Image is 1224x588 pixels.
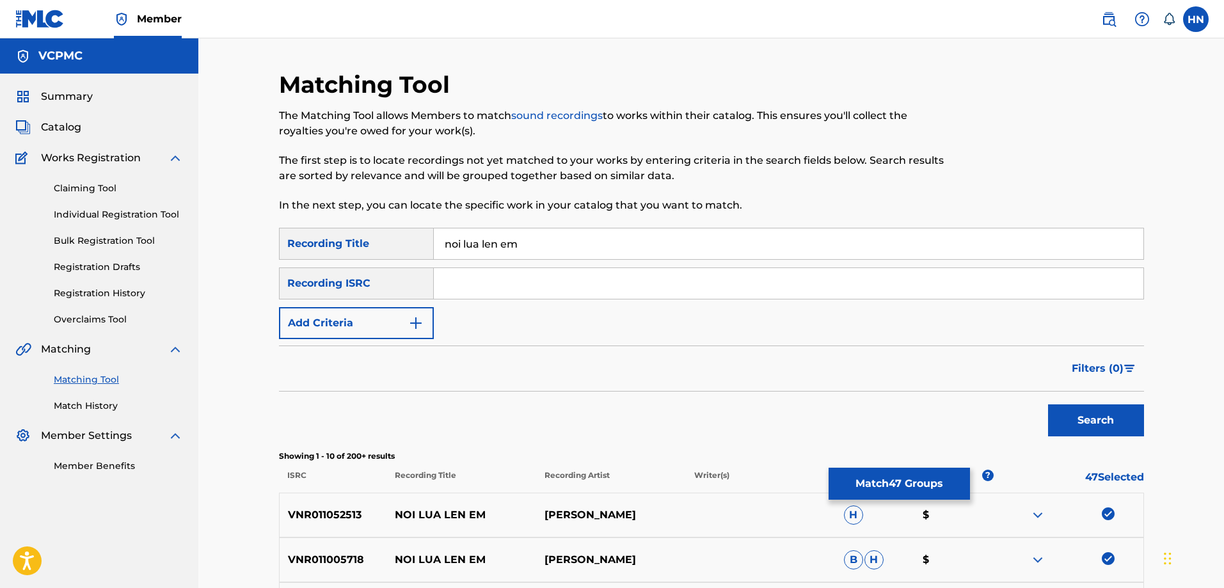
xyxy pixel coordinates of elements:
div: User Menu [1183,6,1209,32]
span: H [864,550,884,569]
img: search [1101,12,1117,27]
span: Member Settings [41,428,132,443]
img: Top Rightsholder [114,12,129,27]
button: Filters (0) [1064,353,1144,385]
span: Matching [41,342,91,357]
a: Registration Drafts [54,260,183,274]
p: [PERSON_NAME] [536,552,686,568]
p: NOI LUA LEN EM [386,507,536,523]
a: Overclaims Tool [54,313,183,326]
p: The first step is to locate recordings not yet matched to your works by entering criteria in the ... [279,153,945,184]
p: [PERSON_NAME] [536,507,686,523]
a: Match History [54,399,183,413]
p: The Matching Tool allows Members to match to works within their catalog. This ensures you'll coll... [279,108,945,139]
iframe: Chat Widget [1160,527,1224,588]
h5: VCPMC [38,49,83,63]
img: help [1134,12,1150,27]
img: deselect [1102,552,1115,565]
img: Matching [15,342,31,357]
p: VNR011052513 [280,507,387,523]
p: $ [914,552,994,568]
span: B [844,550,863,569]
form: Search Form [279,228,1144,443]
button: Add Criteria [279,307,434,339]
a: Public Search [1096,6,1122,32]
img: expand [168,150,183,166]
a: Individual Registration Tool [54,208,183,221]
div: Drag [1164,539,1172,578]
a: Bulk Registration Tool [54,234,183,248]
img: expand [168,342,183,357]
div: Notifications [1163,13,1175,26]
span: Works Registration [41,150,141,166]
span: Member [137,12,182,26]
a: Registration History [54,287,183,300]
iframe: Resource Center [1188,388,1224,491]
p: VNR011005718 [280,552,387,568]
div: Help [1129,6,1155,32]
h2: Matching Tool [279,70,456,99]
button: Match47 Groups [829,468,970,500]
img: expand [1030,552,1045,568]
span: H [844,505,863,525]
a: CatalogCatalog [15,120,81,135]
p: 47 Selected [994,470,1143,493]
p: In the next step, you can locate the specific work in your catalog that you want to match. [279,198,945,213]
a: SummarySummary [15,89,93,104]
img: filter [1124,365,1135,372]
img: expand [168,428,183,443]
img: Member Settings [15,428,31,443]
p: Recording Title [386,470,536,493]
span: Catalog [41,120,81,135]
img: Catalog [15,120,31,135]
p: NOI LUA LEN EM [386,552,536,568]
p: Recording Artist [536,470,686,493]
img: Works Registration [15,150,32,166]
img: 9d2ae6d4665cec9f34b9.svg [408,315,424,331]
a: Matching Tool [54,373,183,386]
img: Accounts [15,49,31,64]
a: Member Benefits [54,459,183,473]
img: expand [1030,507,1045,523]
p: Showing 1 - 10 of 200+ results [279,450,1144,462]
a: sound recordings [511,109,603,122]
a: Claiming Tool [54,182,183,195]
img: Summary [15,89,31,104]
p: $ [914,507,994,523]
button: Search [1048,404,1144,436]
span: Summary [41,89,93,104]
p: Writer(s) [686,470,836,493]
span: ? [982,470,994,481]
img: deselect [1102,507,1115,520]
span: Filters ( 0 ) [1072,361,1124,376]
p: ISRC [279,470,386,493]
img: MLC Logo [15,10,65,28]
